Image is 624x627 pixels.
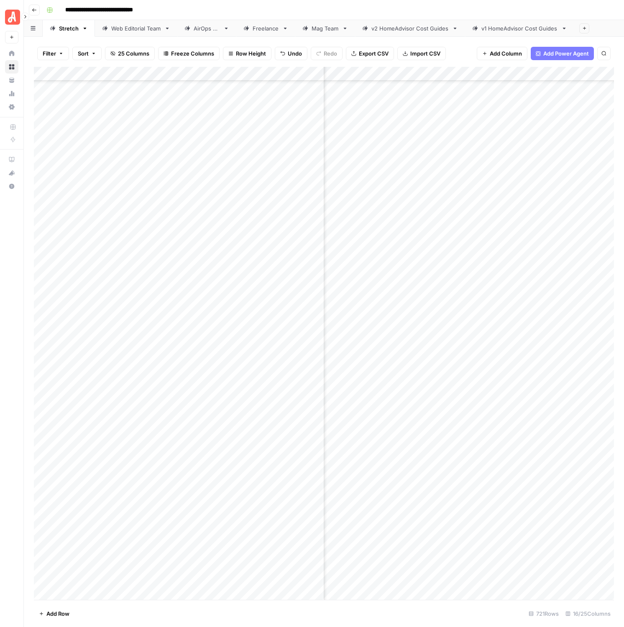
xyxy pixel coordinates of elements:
[481,24,558,33] div: v1 HomeAdvisor Cost Guides
[78,49,89,58] span: Sort
[118,49,149,58] span: 25 Columns
[288,49,302,58] span: Undo
[371,24,449,33] div: v2 HomeAdvisor Cost Guides
[37,47,69,60] button: Filter
[72,47,102,60] button: Sort
[312,24,339,33] div: Mag Team
[5,47,18,60] a: Home
[5,167,18,179] div: What's new?
[158,47,220,60] button: Freeze Columns
[346,47,394,60] button: Export CSV
[5,153,18,166] a: AirOps Academy
[490,49,522,58] span: Add Column
[355,20,465,37] a: v2 HomeAdvisor Cost Guides
[177,20,236,37] a: AirOps QA
[465,20,574,37] a: v1 HomeAdvisor Cost Guides
[5,87,18,100] a: Usage
[295,20,355,37] a: Mag Team
[5,100,18,114] a: Settings
[194,24,220,33] div: AirOps QA
[253,24,279,33] div: Freelance
[562,607,614,620] div: 16/25 Columns
[43,20,95,37] a: Stretch
[111,24,161,33] div: Web Editorial Team
[5,166,18,180] button: What's new?
[171,49,214,58] span: Freeze Columns
[324,49,337,58] span: Redo
[236,49,266,58] span: Row Height
[223,47,271,60] button: Row Height
[5,7,18,28] button: Workspace: Angi
[105,47,155,60] button: 25 Columns
[43,49,56,58] span: Filter
[397,47,446,60] button: Import CSV
[477,47,527,60] button: Add Column
[525,607,562,620] div: 721 Rows
[5,74,18,87] a: Your Data
[95,20,177,37] a: Web Editorial Team
[34,607,74,620] button: Add Row
[410,49,440,58] span: Import CSV
[311,47,343,60] button: Redo
[531,47,594,60] button: Add Power Agent
[5,60,18,74] a: Browse
[275,47,307,60] button: Undo
[5,180,18,193] button: Help + Support
[46,609,69,618] span: Add Row
[5,10,20,25] img: Angi Logo
[59,24,79,33] div: Stretch
[543,49,589,58] span: Add Power Agent
[236,20,295,37] a: Freelance
[359,49,389,58] span: Export CSV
